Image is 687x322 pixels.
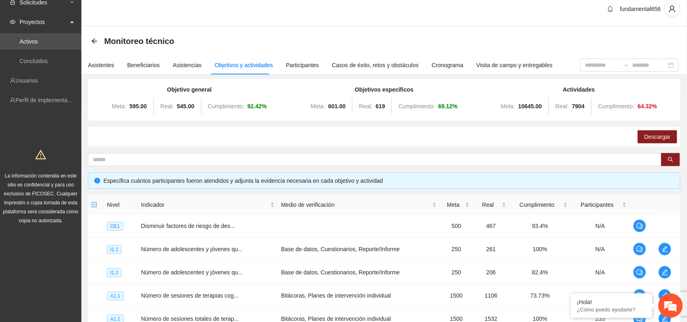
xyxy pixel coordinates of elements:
[664,1,680,17] button: user
[572,103,585,110] strong: 7904
[510,238,571,261] td: 100%
[173,61,202,70] div: Asistencias
[577,307,646,313] p: ¿Cómo puedo ayudarte?
[141,246,243,252] span: Número de adolescentes y jóvenes qu...
[141,292,239,299] span: Número de sesiones de terapias cog...
[440,238,473,261] td: 250
[659,266,672,279] button: edit
[141,315,239,322] span: Número de sesiones totales de terap...
[473,195,510,215] th: Real
[138,195,278,215] th: Indicador
[661,153,680,166] button: search
[644,132,671,141] span: Descargar
[440,195,473,215] th: Meta
[141,200,269,209] span: Indicador
[510,284,571,307] td: 73.73%
[107,291,124,300] span: A1.1
[359,103,372,110] span: Real:
[20,58,48,64] a: Concluidos
[473,261,510,284] td: 206
[633,289,646,302] button: comment
[278,195,440,215] th: Medio de verificación
[281,200,431,209] span: Medio de verificación
[476,200,500,209] span: Real
[477,61,553,70] div: Visita de campo y entregables
[604,6,617,12] span: bell
[556,103,569,110] span: Real:
[633,219,646,232] button: comment
[659,243,672,256] button: edit
[3,173,79,223] span: La información contenida en este sitio es confidencial y para uso exclusivo de FICOSEC. Cualquier...
[620,6,661,12] span: fundamental656
[47,109,112,191] span: Estamos en línea.
[104,195,138,215] th: Nivel
[4,222,155,251] textarea: Escriba su mensaje y pulse “Intro”
[15,77,38,84] a: Usuarios
[510,215,571,238] td: 93.4%
[42,42,137,52] div: Chatee con nosotros ahora
[574,200,621,209] span: Participantes
[571,261,630,284] td: N/A
[278,284,440,307] td: Bitácoras, Planes de intervención individual
[571,284,630,307] td: 134
[133,4,153,24] div: Minimizar ventana de chat en vivo
[563,86,595,93] strong: Actividades
[473,284,510,307] td: 1106
[432,61,464,70] div: Cronograma
[633,243,646,256] button: comment
[577,299,646,305] div: ¡Hola!
[107,268,122,277] span: I1.2
[513,200,562,209] span: Cumplimiento
[88,61,114,70] div: Asistentes
[638,103,657,110] strong: 64.32 %
[659,269,671,276] span: edit
[659,289,672,302] button: edit
[571,238,630,261] td: N/A
[91,38,98,45] div: Back
[35,149,46,160] span: warning
[510,195,571,215] th: Cumplimiento
[286,61,319,70] div: Participantes
[659,292,671,299] span: edit
[598,103,634,110] span: Cumplimiento:
[473,238,510,261] td: 261
[501,103,515,110] span: Meta:
[398,103,435,110] span: Cumplimiento:
[473,215,510,238] td: 467
[104,35,174,48] span: Monitoreo técnico
[443,200,463,209] span: Meta
[519,103,542,110] strong: 10645.00
[376,103,385,110] strong: 619
[141,223,235,229] span: Disminuir factores de riesgo de des...
[440,284,473,307] td: 1500
[510,261,571,284] td: 82.4%
[208,103,244,110] span: Cumplimiento:
[604,2,617,15] button: bell
[160,103,174,110] span: Real:
[127,61,160,70] div: Beneficiarios
[10,19,15,25] span: eye
[438,103,458,110] strong: 69.12 %
[177,103,195,110] strong: 545.00
[659,246,671,252] span: edit
[355,86,414,93] strong: Objetivos específicos
[129,103,147,110] strong: 595.00
[668,157,674,163] span: search
[20,38,38,45] a: Activos
[141,269,243,276] span: Número de adolescentes y jóvenes qu...
[665,5,680,13] span: user
[328,103,346,110] strong: 601.00
[311,103,325,110] span: Meta:
[107,222,123,231] span: OE1
[659,315,671,322] span: edit
[91,202,97,208] span: check-square
[332,61,419,70] div: Casos de éxito, retos y obstáculos
[15,97,79,103] a: Perfil de implementadora
[623,62,629,68] span: to
[571,215,630,238] td: N/A
[278,261,440,284] td: Base de datos, Cuestionarios, Reporte/Informe
[103,176,674,185] div: Especifica cuántos participantes fueron atendidos y adjunta la evidencia necesaria en cada objeti...
[633,266,646,279] button: comment
[571,195,630,215] th: Participantes
[20,14,68,30] span: Proyectos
